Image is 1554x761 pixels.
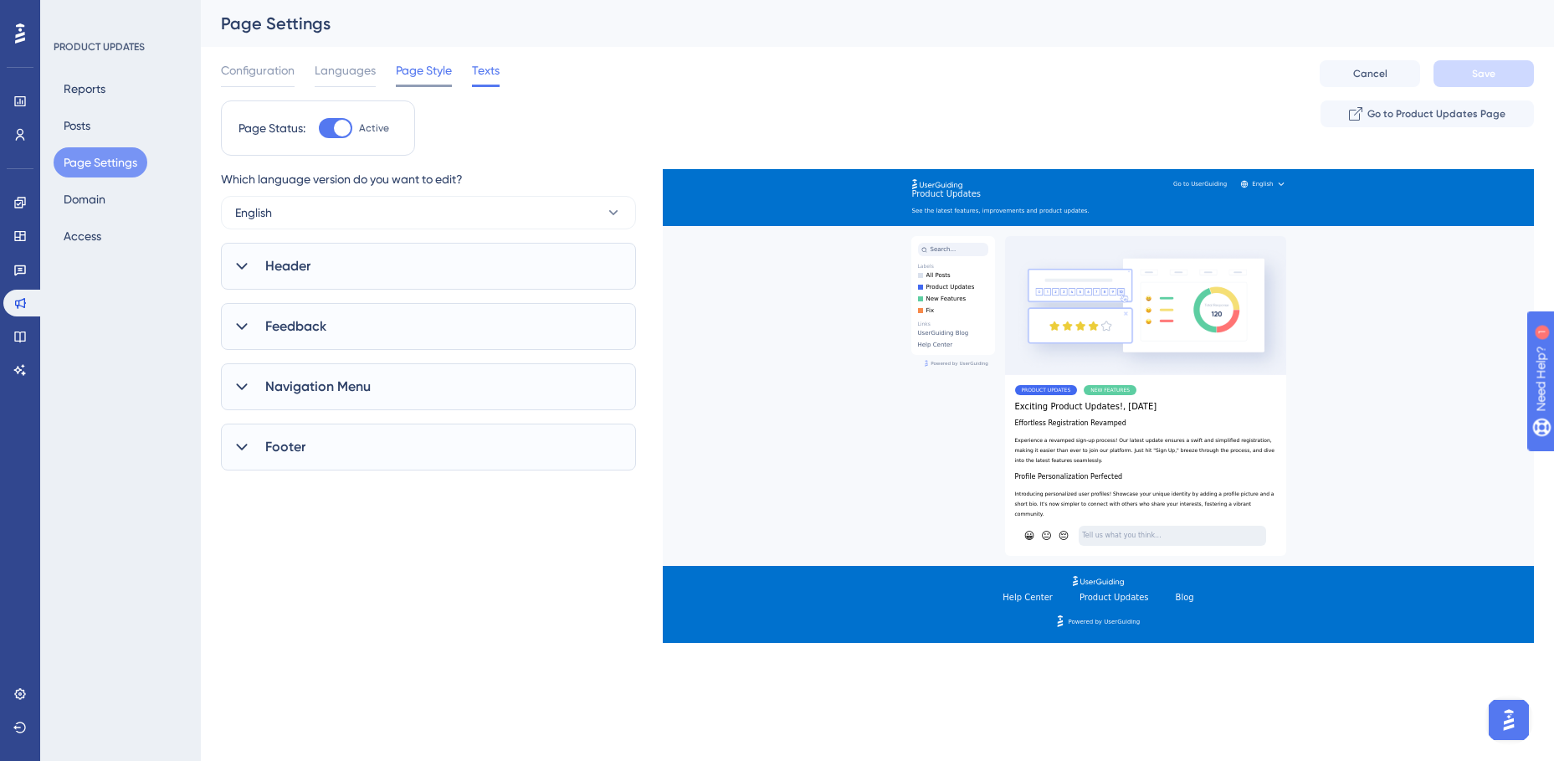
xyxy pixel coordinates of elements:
button: English [221,196,636,229]
div: Page Settings [221,12,1492,35]
span: Active [359,121,389,135]
span: Which language version do you want to edit? [221,169,463,189]
span: Navigation Menu [265,377,371,397]
span: Header [265,256,310,276]
span: Configuration [221,60,295,80]
button: Save [1433,60,1534,87]
div: Page Status: [238,118,305,138]
button: Access [54,221,111,251]
span: Feedback [265,316,326,337]
span: Languages [315,60,376,80]
span: Save [1472,67,1495,80]
div: PRODUCT UPDATES [54,40,145,54]
span: Need Help? [39,4,105,24]
span: English [235,203,272,223]
button: Domain [54,184,115,214]
button: Cancel [1320,60,1420,87]
button: Go to Product Updates Page [1321,100,1534,127]
button: Posts [54,111,100,141]
button: Reports [54,74,115,104]
iframe: UserGuiding AI Assistant Launcher [1484,695,1534,745]
span: Texts [472,60,500,80]
div: 1 [116,8,121,22]
span: Go to Product Updates Page [1367,107,1505,121]
span: Page Style [396,60,452,80]
span: Cancel [1353,67,1387,80]
span: Footer [265,437,305,457]
button: Page Settings [54,147,147,177]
